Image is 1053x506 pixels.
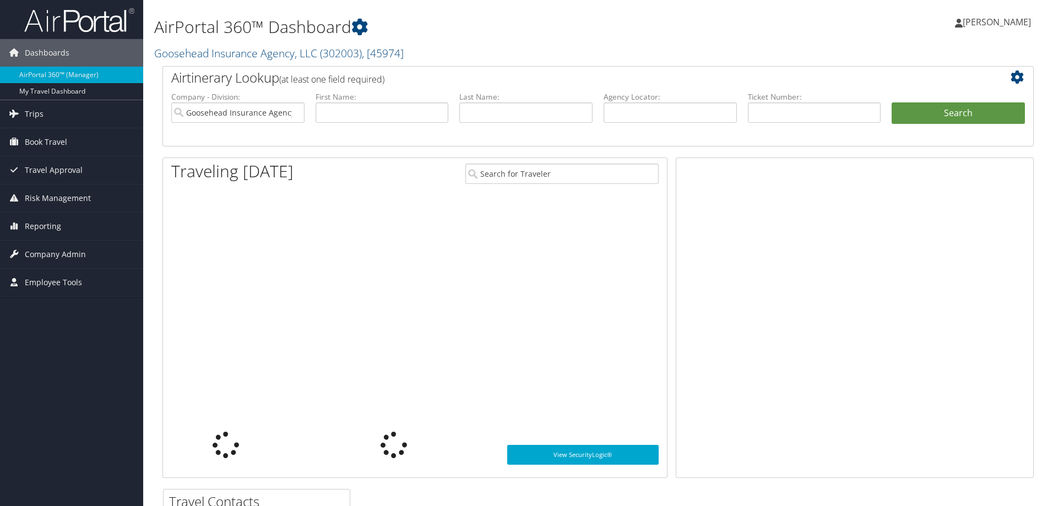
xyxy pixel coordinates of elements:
[963,16,1031,28] span: [PERSON_NAME]
[279,73,384,85] span: (at least one field required)
[955,6,1042,39] a: [PERSON_NAME]
[316,91,449,102] label: First Name:
[25,100,44,128] span: Trips
[171,160,294,183] h1: Traveling [DATE]
[507,445,659,465] a: View SecurityLogic®
[25,213,61,240] span: Reporting
[465,164,659,184] input: Search for Traveler
[459,91,593,102] label: Last Name:
[748,91,881,102] label: Ticket Number:
[171,68,952,87] h2: Airtinerary Lookup
[320,46,362,61] span: ( 302003 )
[171,91,305,102] label: Company - Division:
[362,46,404,61] span: , [ 45974 ]
[25,156,83,184] span: Travel Approval
[25,269,82,296] span: Employee Tools
[154,15,746,39] h1: AirPortal 360™ Dashboard
[892,102,1025,124] button: Search
[24,7,134,33] img: airportal-logo.png
[154,46,404,61] a: Goosehead Insurance Agency, LLC
[25,128,67,156] span: Book Travel
[25,241,86,268] span: Company Admin
[25,39,69,67] span: Dashboards
[25,184,91,212] span: Risk Management
[604,91,737,102] label: Agency Locator:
